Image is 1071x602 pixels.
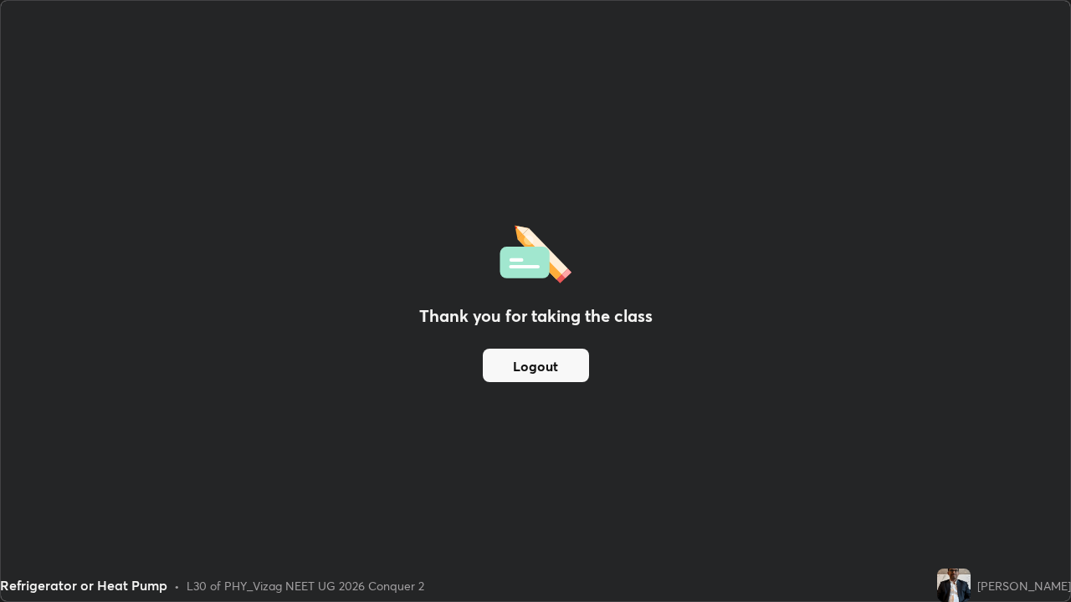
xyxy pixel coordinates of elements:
[977,577,1071,594] div: [PERSON_NAME]
[174,577,180,594] div: •
[500,220,571,283] img: offlineFeedback.1438e8b3.svg
[419,304,653,329] h2: Thank you for taking the class
[937,569,971,602] img: 5fdc241a2bff4ab79b281eb58cfa3e4d.jpg
[483,349,589,382] button: Logout
[187,577,424,594] div: L30 of PHY_Vizag NEET UG 2026 Conquer 2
